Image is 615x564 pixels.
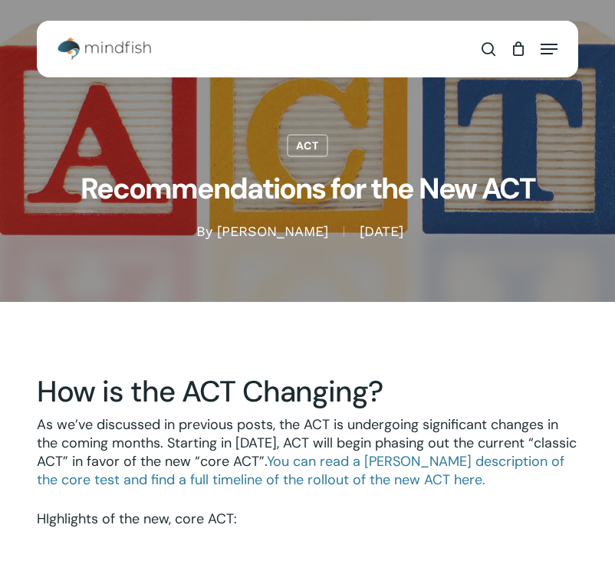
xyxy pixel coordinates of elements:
[58,38,151,61] img: Mindfish Test Prep & Academics
[37,374,577,409] h2: How is the ACT Changing?
[37,30,578,68] header: Main Menu
[503,30,533,68] a: Cart
[287,134,328,157] a: ACT
[37,510,577,549] p: HIghlights of the new, core ACT:
[344,226,419,237] span: [DATE]
[196,226,212,237] span: By
[37,415,577,510] p: As we’ve discussed in previous posts, the ACT is undergoing significant changes in the coming mon...
[37,452,564,489] a: You can read a [PERSON_NAME] description of the core test and find a full timeline of the rollout...
[37,157,578,222] h1: Recommendations for the New ACT
[541,41,557,57] a: Navigation Menu
[217,223,328,239] a: [PERSON_NAME]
